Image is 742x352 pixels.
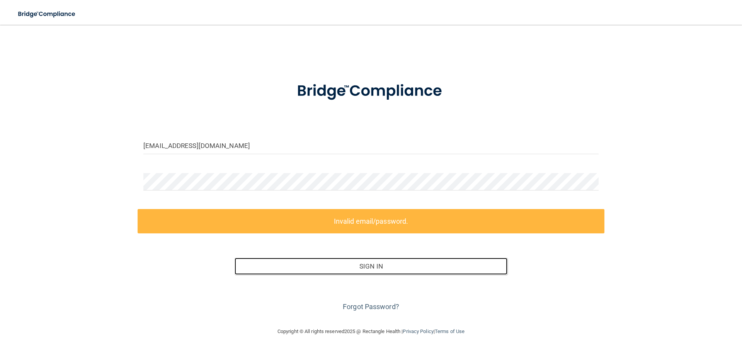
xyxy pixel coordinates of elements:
img: bridge_compliance_login_screen.278c3ca4.svg [281,71,461,111]
div: Copyright © All rights reserved 2025 @ Rectangle Health | | [230,319,512,344]
a: Forgot Password? [343,303,399,311]
a: Privacy Policy [403,328,433,334]
img: bridge_compliance_login_screen.278c3ca4.svg [12,6,83,22]
input: Email [143,137,599,154]
button: Sign In [235,258,508,275]
a: Terms of Use [435,328,465,334]
label: Invalid email/password. [138,209,604,233]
